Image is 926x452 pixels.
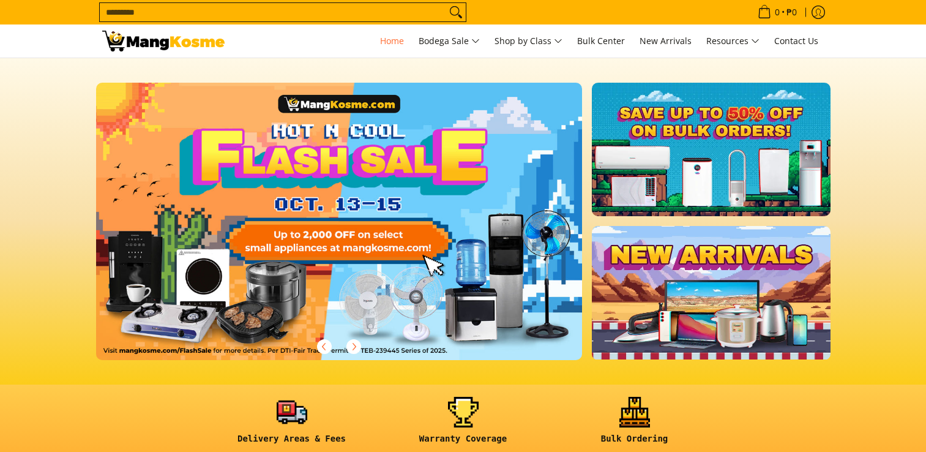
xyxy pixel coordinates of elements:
[488,24,569,58] a: Shop by Class
[768,24,824,58] a: Contact Us
[754,6,801,19] span: •
[706,34,760,49] span: Resources
[571,24,631,58] a: Bulk Center
[374,24,410,58] a: Home
[340,333,367,360] button: Next
[495,34,562,49] span: Shop by Class
[700,24,766,58] a: Resources
[774,35,818,47] span: Contact Us
[785,8,799,17] span: ₱0
[96,83,622,380] a: More
[237,24,824,58] nav: Main Menu
[577,35,625,47] span: Bulk Center
[773,8,782,17] span: 0
[380,35,404,47] span: Home
[446,3,466,21] button: Search
[102,31,225,51] img: Mang Kosme: Your Home Appliances Warehouse Sale Partner!
[640,35,692,47] span: New Arrivals
[633,24,698,58] a: New Arrivals
[311,333,338,360] button: Previous
[419,34,480,49] span: Bodega Sale
[413,24,486,58] a: Bodega Sale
